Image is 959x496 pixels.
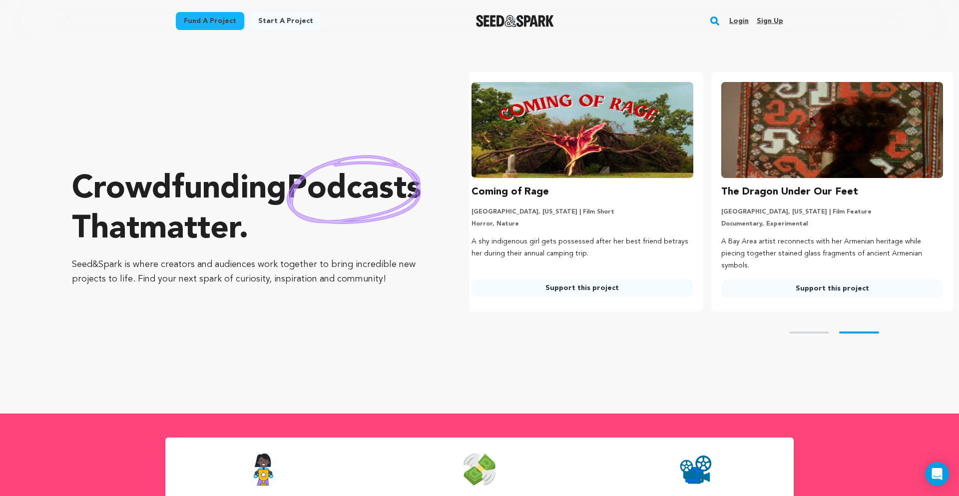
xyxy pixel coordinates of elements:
[721,236,943,271] p: A Bay Area artist reconnects with her Armenian heritage while piecing together stained glass frag...
[287,155,421,224] img: hand sketched image
[472,236,693,260] p: A shy indigenous girl gets possessed after her best friend betrays her during their annual campin...
[476,15,554,27] a: Seed&Spark Homepage
[729,13,749,29] a: Login
[472,82,693,178] img: Coming of Rage image
[472,208,693,216] p: [GEOGRAPHIC_DATA], [US_STATE] | Film Short
[721,82,943,178] img: The Dragon Under Our Feet image
[925,462,949,486] div: Open Intercom Messenger
[757,13,783,29] a: Sign up
[72,257,429,286] p: Seed&Spark is where creators and audiences work together to bring incredible new projects to life...
[250,12,321,30] a: Start a project
[139,213,239,245] span: matter
[721,208,943,216] p: [GEOGRAPHIC_DATA], [US_STATE] | Film Feature
[464,453,495,485] img: Seed&Spark Money Raised Icon
[472,184,549,200] h3: Coming of Rage
[721,184,858,200] h3: The Dragon Under Our Feet
[248,453,279,485] img: Seed&Spark Success Rate Icon
[721,220,943,228] p: Documentary, Experimental
[472,279,693,297] a: Support this project
[472,220,693,228] p: Horror, Nature
[476,15,554,27] img: Seed&Spark Logo Dark Mode
[680,453,712,485] img: Seed&Spark Projects Created Icon
[72,169,429,249] p: Crowdfunding that .
[176,12,244,30] a: Fund a project
[721,279,943,297] a: Support this project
